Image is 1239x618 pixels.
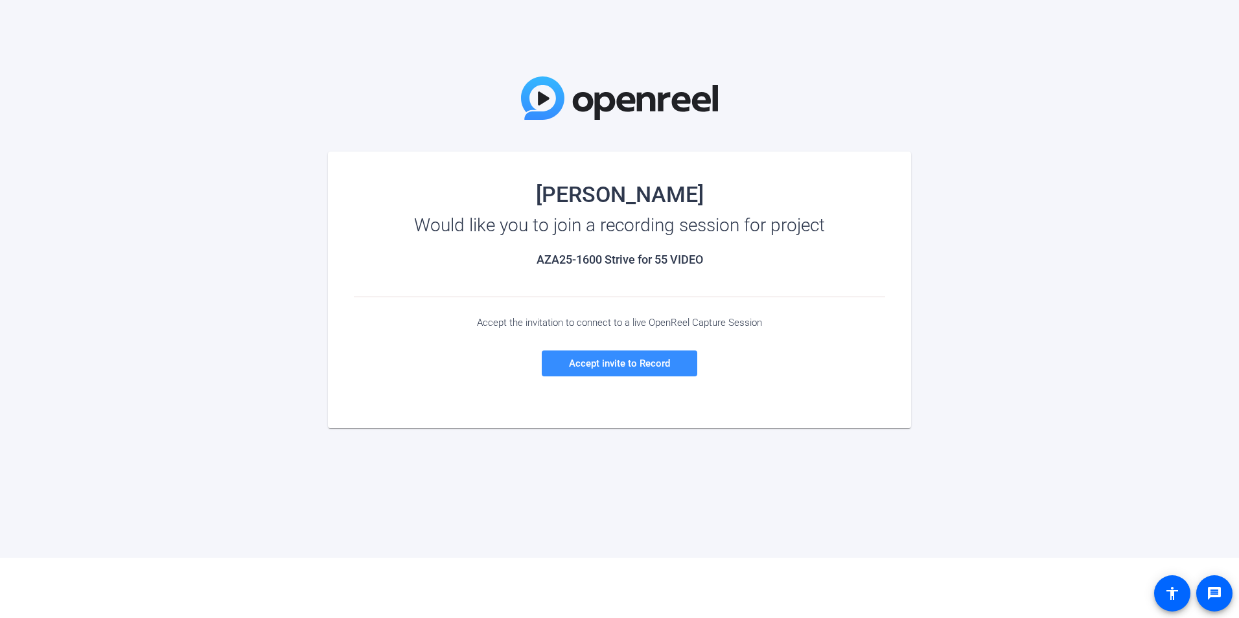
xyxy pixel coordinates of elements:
span: Accept invite to Record [569,358,670,369]
a: Accept invite to Record [542,350,697,376]
div: Accept the invitation to connect to a live OpenReel Capture Session [354,317,885,328]
mat-icon: accessibility [1164,586,1180,601]
div: Would like you to join a recording session for project [354,215,885,236]
img: OpenReel Logo [521,76,718,120]
div: [PERSON_NAME] [354,184,885,205]
h2: AZA25-1600 Strive for 55 VIDEO [354,253,885,267]
mat-icon: message [1207,586,1222,601]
